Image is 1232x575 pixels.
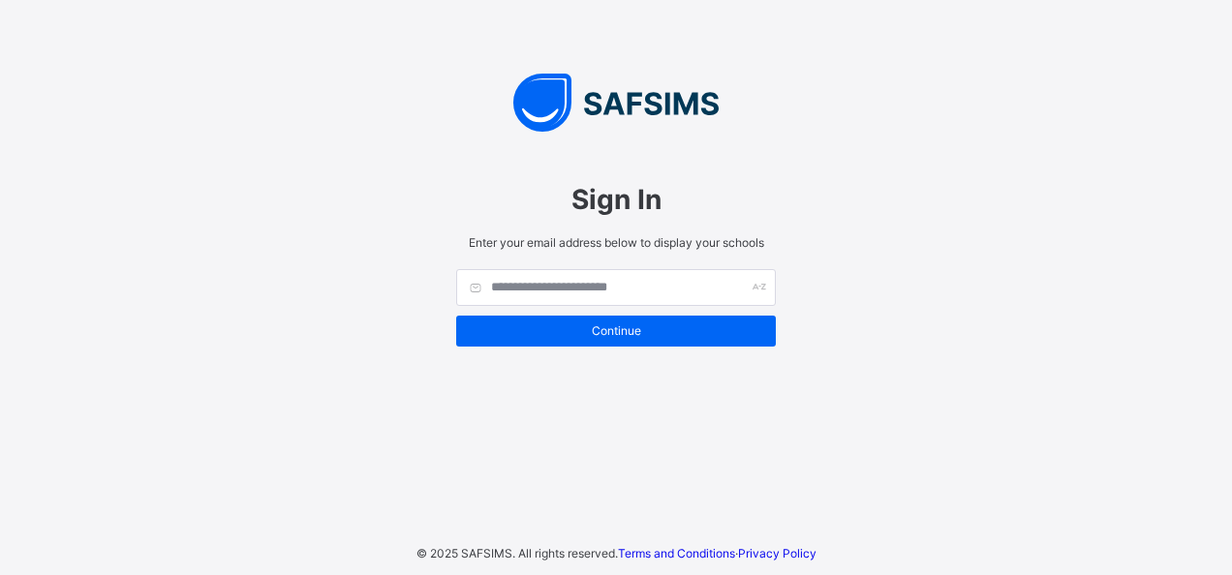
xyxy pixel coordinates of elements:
[456,183,776,216] span: Sign In
[471,323,761,338] span: Continue
[738,546,816,560] a: Privacy Policy
[618,546,735,560] a: Terms and Conditions
[437,74,795,132] img: SAFSIMS Logo
[618,546,816,560] span: ·
[416,546,618,560] span: © 2025 SAFSIMS. All rights reserved.
[456,235,776,250] span: Enter your email address below to display your schools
